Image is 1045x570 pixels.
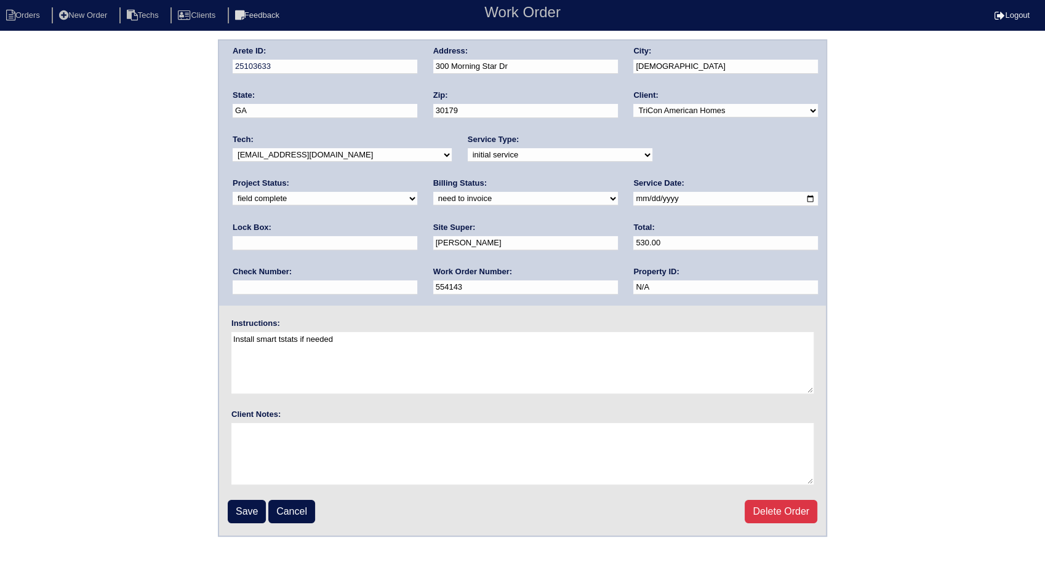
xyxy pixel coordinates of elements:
[633,90,658,101] label: Client:
[170,7,225,24] li: Clients
[233,134,254,145] label: Tech:
[233,90,255,101] label: State:
[233,46,266,57] label: Arete ID:
[633,46,651,57] label: City:
[231,409,281,420] label: Client Notes:
[433,178,487,189] label: Billing Status:
[268,500,315,523] a: Cancel
[119,7,169,24] li: Techs
[633,222,654,233] label: Total:
[170,10,225,20] a: Clients
[433,266,512,277] label: Work Order Number:
[228,500,266,523] input: Save
[233,178,289,189] label: Project Status:
[233,222,271,233] label: Lock Box:
[119,10,169,20] a: Techs
[433,46,468,57] label: Address:
[52,10,117,20] a: New Order
[468,134,519,145] label: Service Type:
[433,90,448,101] label: Zip:
[233,266,292,277] label: Check Number:
[995,10,1030,20] a: Logout
[633,178,684,189] label: Service Date:
[52,7,117,24] li: New Order
[433,222,476,233] label: Site Super:
[633,266,679,277] label: Property ID:
[231,332,814,394] textarea: Install smart tstats if needed
[433,60,618,74] input: Enter a location
[228,7,289,24] li: Feedback
[231,318,280,329] label: Instructions:
[745,500,817,523] a: Delete Order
